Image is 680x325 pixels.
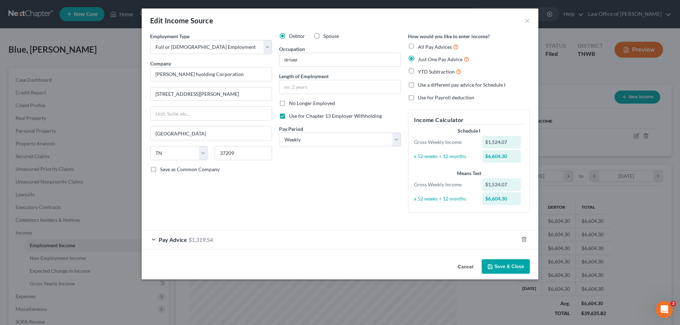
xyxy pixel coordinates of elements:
[414,170,524,177] div: Means Test
[418,69,455,75] span: YTD Subtraction
[482,136,521,149] div: $1,524.07
[656,301,673,318] iframe: Intercom live chat
[279,53,401,66] input: --
[323,33,339,39] span: Spouse
[150,33,189,39] span: Employment Type
[215,146,272,160] input: Enter zip...
[482,150,521,163] div: $6,604.30
[150,60,171,66] span: Company
[452,260,479,274] button: Cancel
[151,107,272,120] input: Unit, Suite, etc...
[414,116,524,124] h5: Income Calculator
[279,80,401,94] input: ex: 2 years
[279,72,329,80] label: Length of Employment
[418,94,474,100] span: Use for Payroll deduction
[410,153,479,160] div: x 52 weeks ÷ 12 months
[482,178,521,191] div: $1,524.07
[159,236,187,243] span: Pay Advice
[150,67,272,81] input: Search company by name...
[289,100,335,106] span: No Longer Employed
[150,16,213,25] div: Edit Income Source
[414,127,524,134] div: Schedule I
[418,56,463,62] span: Just One Pay Advice
[482,192,521,205] div: $6,604.30
[188,236,213,243] span: $1,319.54
[289,113,382,119] span: Use for Chapter 13 Employer Withholding
[279,45,305,53] label: Occupation
[418,82,505,88] span: Use a different pay advice for Schedule I
[151,87,272,101] input: Enter address...
[408,33,490,40] label: How would you like to enter income?
[410,181,479,188] div: Gross Weekly Income
[160,166,220,172] span: Save as Common Company
[279,126,303,132] span: Pay Period
[525,16,530,25] button: ×
[418,44,452,50] span: All Pay Advices
[410,139,479,146] div: Gross Weekly Income
[670,301,676,307] span: 3
[151,127,272,140] input: Enter city...
[410,195,479,202] div: x 52 weeks ÷ 12 months
[289,33,305,39] span: Debtor
[482,259,530,274] button: Save & Close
